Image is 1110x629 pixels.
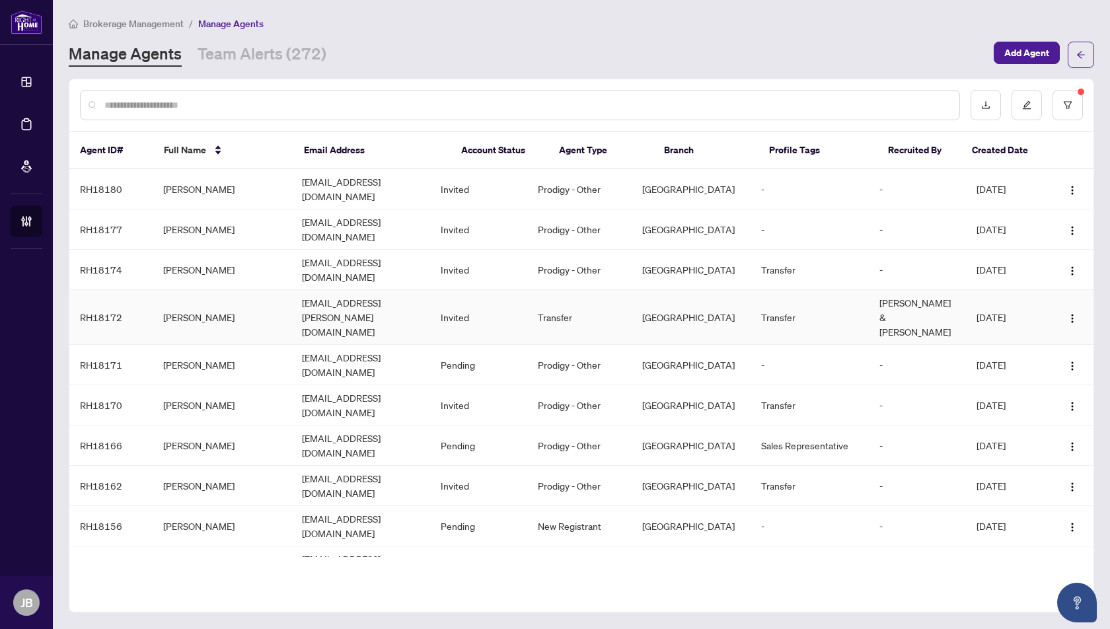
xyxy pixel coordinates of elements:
td: [GEOGRAPHIC_DATA] [632,466,751,506]
img: Logo [1067,482,1078,492]
a: Manage Agents [69,43,182,67]
td: Prodigy - Other [527,209,632,250]
td: - [869,169,966,209]
td: Invited [430,169,527,209]
td: [PERSON_NAME] [153,506,291,546]
td: - [869,209,966,250]
td: Invited [430,466,527,506]
th: Agent ID# [69,132,153,169]
td: Invited [430,385,527,425]
span: Brokerage Management [83,18,184,30]
td: [EMAIL_ADDRESS][DOMAIN_NAME] [291,250,430,290]
span: edit [1022,100,1031,110]
td: [GEOGRAPHIC_DATA] [632,169,751,209]
a: Team Alerts (272) [198,43,326,67]
td: [PERSON_NAME] [153,250,291,290]
td: Prodigy - Other [527,546,632,587]
span: home [69,19,78,28]
td: - [869,425,966,466]
span: download [981,100,990,110]
td: Transfer [527,290,632,345]
th: Agent Type [548,132,653,169]
td: [DATE] [966,546,1049,587]
span: Add Agent [1004,42,1049,63]
td: [PERSON_NAME] [153,466,291,506]
td: Prodigy - Other [527,169,632,209]
button: Logo [1062,259,1083,280]
td: [DATE] [966,250,1049,290]
td: RH18166 [69,425,153,466]
td: [GEOGRAPHIC_DATA] [632,250,751,290]
button: edit [1012,90,1042,120]
td: RH18148 [69,546,153,587]
td: [GEOGRAPHIC_DATA] [632,209,751,250]
td: Invited [430,209,527,250]
img: Logo [1067,225,1078,236]
td: [DATE] [966,466,1049,506]
img: Logo [1067,313,1078,324]
img: Logo [1067,361,1078,371]
button: Logo [1062,354,1083,375]
td: Transfer [751,466,869,506]
th: Branch [653,132,758,169]
button: Logo [1062,394,1083,416]
td: [GEOGRAPHIC_DATA] [632,425,751,466]
td: [GEOGRAPHIC_DATA] [632,546,751,587]
td: [DATE] [966,290,1049,345]
img: Logo [1067,441,1078,452]
td: RH18180 [69,169,153,209]
td: - [869,385,966,425]
span: filter [1063,100,1072,110]
button: Logo [1062,435,1083,456]
th: Recruited By [877,132,961,169]
td: - [751,209,869,250]
span: Full Name [164,143,206,157]
td: Transfer [751,250,869,290]
td: Pending [430,425,527,466]
button: download [971,90,1001,120]
td: [PERSON_NAME] [153,169,291,209]
button: Add Agent [994,42,1060,64]
td: RH18156 [69,506,153,546]
td: [EMAIL_ADDRESS][DOMAIN_NAME] [291,425,430,466]
td: Prodigy - Other [527,345,632,385]
td: [EMAIL_ADDRESS][DOMAIN_NAME] [291,466,430,506]
span: arrow-left [1076,50,1086,59]
td: Prodigy - Other [527,385,632,425]
span: Manage Agents [198,18,264,30]
td: New Registrant [527,506,632,546]
li: / [189,16,193,31]
td: RH18171 [69,345,153,385]
button: filter [1053,90,1083,120]
button: Logo [1062,515,1083,536]
td: - [751,169,869,209]
td: [EMAIL_ADDRESS][PERSON_NAME][DOMAIN_NAME] [291,290,430,345]
td: RH18170 [69,385,153,425]
button: Logo [1062,307,1083,328]
td: Pending [430,506,527,546]
td: [GEOGRAPHIC_DATA] [632,506,751,546]
td: [GEOGRAPHIC_DATA] [632,385,751,425]
td: RH18177 [69,209,153,250]
td: Invited [430,290,527,345]
td: [PERSON_NAME] [153,209,291,250]
td: - [869,345,966,385]
td: Sales Representative [751,425,869,466]
td: [EMAIL_ADDRESS][DOMAIN_NAME] [291,385,430,425]
td: - [869,250,966,290]
td: - [751,345,869,385]
button: Logo [1062,556,1083,577]
img: Logo [1067,401,1078,412]
td: Transfer [751,385,869,425]
td: [PERSON_NAME] [153,345,291,385]
td: [DATE] [966,345,1049,385]
button: Logo [1062,178,1083,200]
td: [DATE] [966,209,1049,250]
td: [DATE] [966,425,1049,466]
td: Invited [430,546,527,587]
td: [DATE] [966,385,1049,425]
td: Invited [430,250,527,290]
td: [GEOGRAPHIC_DATA] [632,290,751,345]
span: JB [20,593,33,612]
button: Logo [1062,475,1083,496]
